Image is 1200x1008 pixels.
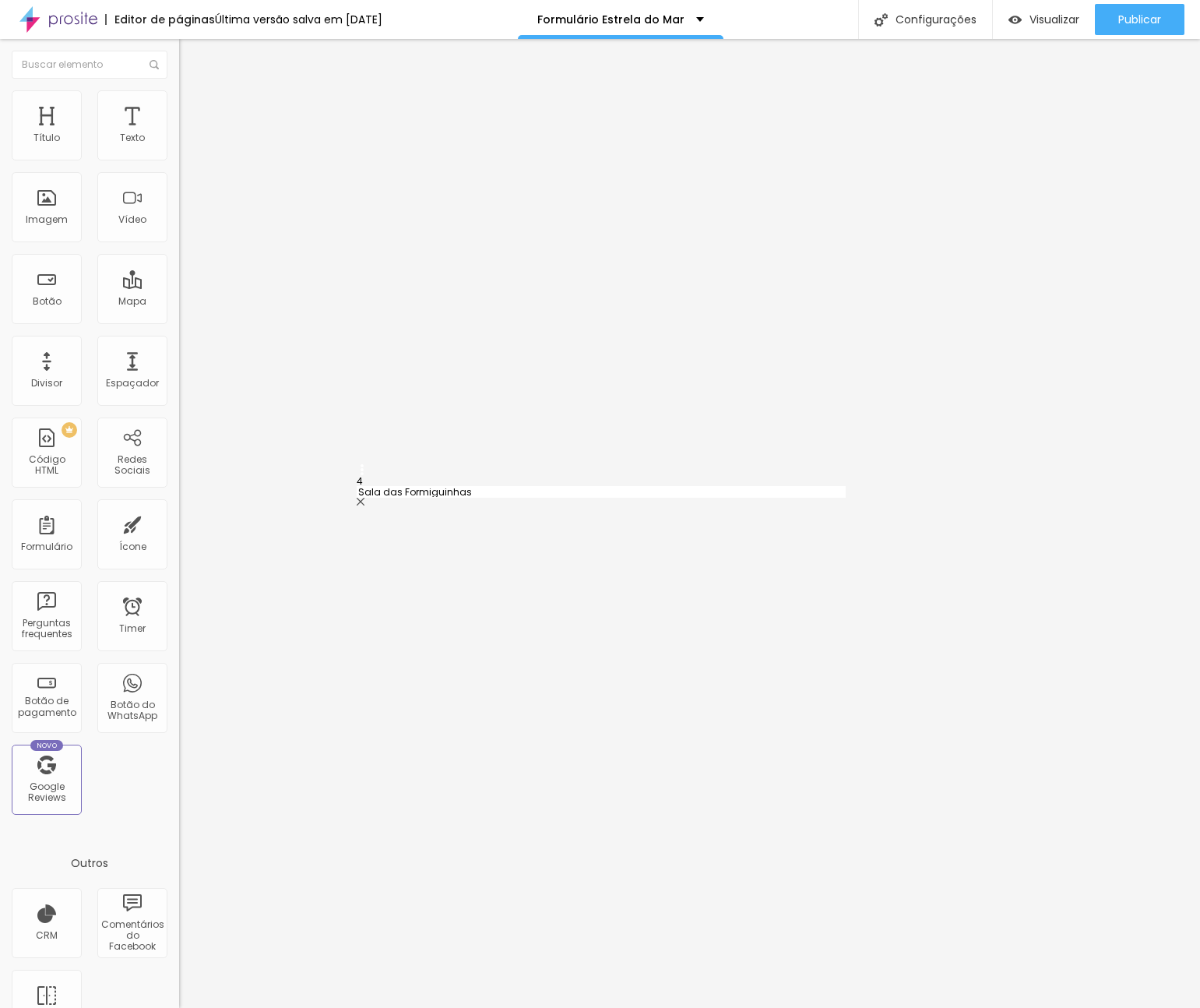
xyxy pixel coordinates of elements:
[215,14,382,25] div: Última versão salva em [DATE]
[1008,13,1022,26] img: view-1.svg
[16,781,77,804] div: Google Reviews
[36,930,58,941] div: CRM
[150,60,159,69] img: Icone
[101,454,163,477] div: Redes Sociais
[179,39,1200,1008] iframe: Editor
[118,214,146,225] div: Vídeo
[106,378,159,389] div: Espaçador
[119,541,146,552] div: Ícone
[120,132,145,143] div: Texto
[1118,13,1161,26] span: Publicar
[105,14,215,25] div: Editor de páginas
[537,14,684,25] p: Formulário Estrela do Mar
[21,541,72,552] div: Formulário
[101,700,163,722] div: Botão do WhatsApp
[1029,13,1079,26] span: Visualizar
[16,696,77,718] div: Botão de pagamento
[119,623,146,634] div: Timer
[101,919,163,953] div: Comentários do Facebook
[33,296,62,307] div: Botão
[118,296,146,307] div: Mapa
[874,13,888,26] img: Icone
[12,51,167,79] input: Buscar elemento
[30,740,64,751] div: Novo
[26,214,68,225] div: Imagem
[16,454,77,477] div: Código HTML
[16,618,77,640] div: Perguntas frequentes
[31,378,62,389] div: Divisor
[1095,4,1184,35] button: Publicar
[993,4,1095,35] button: Visualizar
[33,132,60,143] div: Título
